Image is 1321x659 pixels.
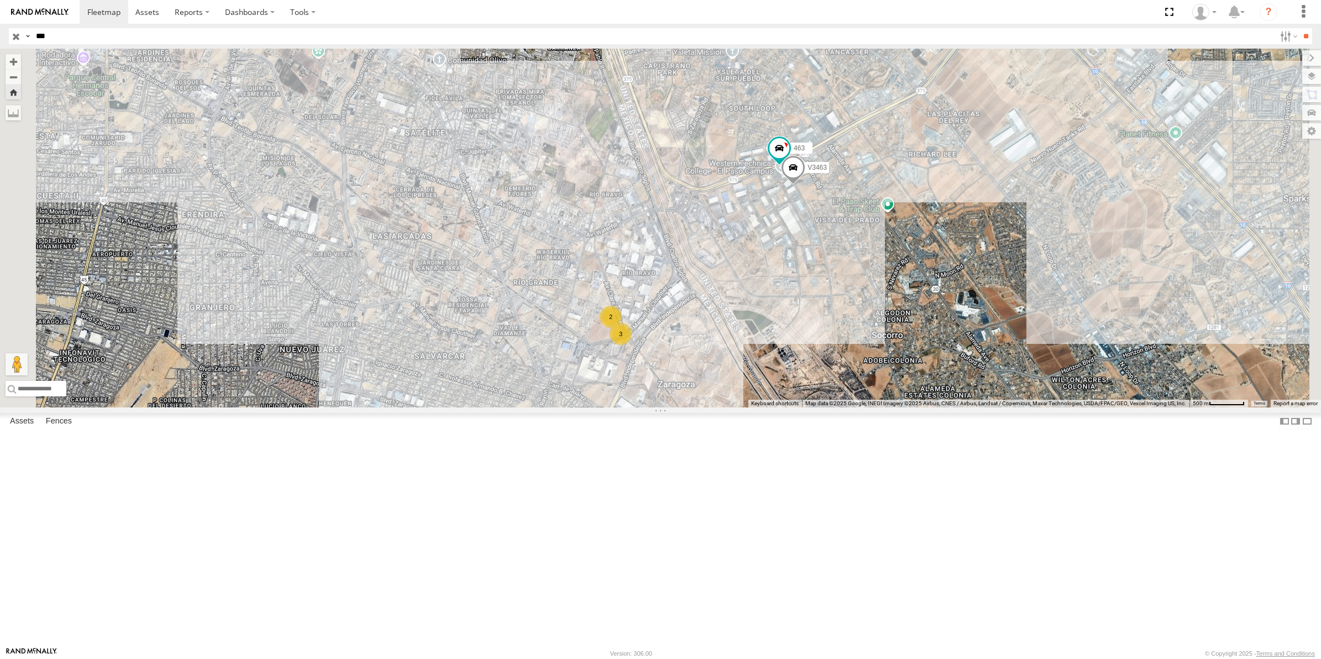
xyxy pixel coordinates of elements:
[6,85,21,100] button: Zoom Home
[1254,401,1265,406] a: Terms
[1189,400,1248,407] button: Map Scale: 500 m per 61 pixels
[11,8,69,16] img: rand-logo.svg
[794,144,805,152] span: 463
[610,650,652,657] div: Version: 306.00
[23,28,32,44] label: Search Query
[1276,28,1299,44] label: Search Filter Options
[610,323,632,345] div: 3
[1205,650,1315,657] div: © Copyright 2025 -
[1279,413,1290,429] label: Dock Summary Table to the Left
[6,353,28,375] button: Drag Pegman onto the map to open Street View
[4,414,39,429] label: Assets
[1256,650,1315,657] a: Terms and Conditions
[6,54,21,69] button: Zoom in
[805,400,1186,406] span: Map data ©2025 Google, INEGI Imagery ©2025 Airbus, CNES / Airbus, Landsat / Copernicus, Maxar Tec...
[1302,413,1313,429] label: Hide Summary Table
[1302,123,1321,139] label: Map Settings
[808,164,827,171] span: V3463
[1260,3,1277,21] i: ?
[600,306,622,328] div: 2
[1193,400,1209,406] span: 500 m
[1188,4,1220,20] div: Roberto Garcia
[1290,413,1301,429] label: Dock Summary Table to the Right
[1273,400,1318,406] a: Report a map error
[6,648,57,659] a: Visit our Website
[40,414,77,429] label: Fences
[6,105,21,121] label: Measure
[751,400,799,407] button: Keyboard shortcuts
[6,69,21,85] button: Zoom out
